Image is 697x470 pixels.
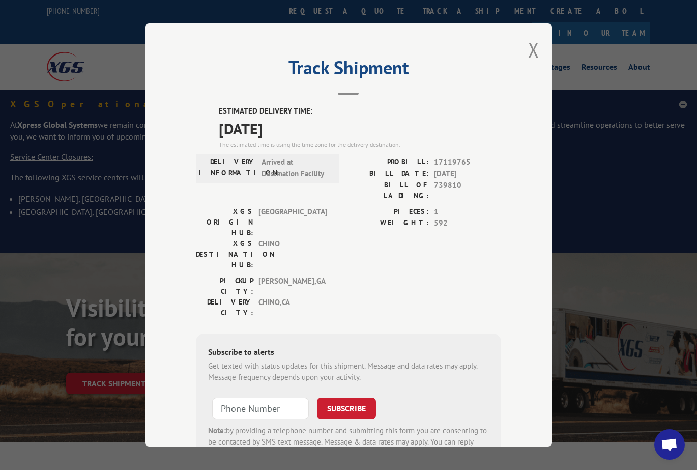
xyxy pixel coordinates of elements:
span: 739810 [434,180,501,201]
label: XGS DESTINATION HUB: [196,238,253,270]
span: CHINO , CA [258,297,327,318]
label: BILL DATE: [348,168,429,180]
span: 17119765 [434,157,501,169]
label: ESTIMATED DELIVERY TIME: [219,105,501,117]
div: Subscribe to alerts [208,346,489,361]
span: 592 [434,217,501,229]
strong: Note: [208,426,226,435]
button: SUBSCRIBE [317,398,376,419]
label: PROBILL: [348,157,429,169]
label: XGS ORIGIN HUB: [196,206,253,238]
h2: Track Shipment [196,61,501,80]
div: Get texted with status updates for this shipment. Message and data rates may apply. Message frequ... [208,361,489,383]
input: Phone Number [212,398,309,419]
label: DELIVERY CITY: [196,297,253,318]
label: PICKUP CITY: [196,275,253,297]
label: WEIGHT: [348,217,429,229]
label: BILL OF LADING: [348,180,429,201]
a: Open chat [654,429,685,460]
span: CHINO [258,238,327,270]
span: 1 [434,206,501,218]
label: PIECES: [348,206,429,218]
div: The estimated time is using the time zone for the delivery destination. [219,140,501,149]
span: [DATE] [434,168,501,180]
span: Arrived at Destination Facility [262,157,330,180]
label: DELIVERY INFORMATION: [199,157,256,180]
span: [DATE] [219,117,501,140]
span: [GEOGRAPHIC_DATA] [258,206,327,238]
span: [PERSON_NAME] , GA [258,275,327,297]
button: Close modal [528,36,539,63]
div: by providing a telephone number and submitting this form you are consenting to be contacted by SM... [208,425,489,460]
